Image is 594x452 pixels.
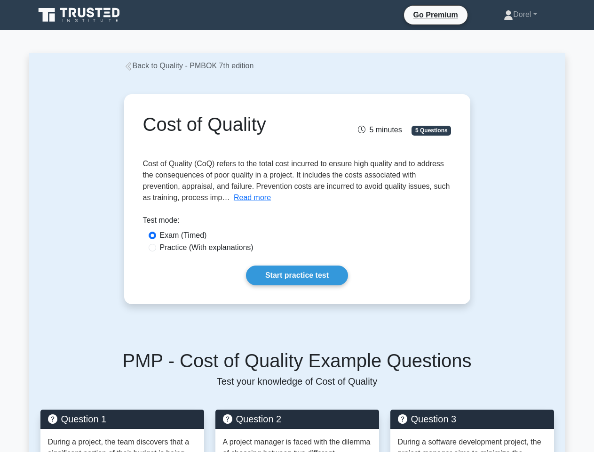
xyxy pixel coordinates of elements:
span: 5 Questions [412,126,451,135]
a: Back to Quality - PMBOK 7th edition [124,62,254,70]
a: Start practice test [246,266,348,285]
h5: Question 3 [398,413,546,425]
label: Practice (With explanations) [160,242,253,253]
h5: Question 2 [223,413,372,425]
h5: Question 1 [48,413,197,425]
p: Test your knowledge of Cost of Quality [40,376,554,387]
span: Cost of Quality (CoQ) refers to the total cost incurred to ensure high quality and to address the... [143,160,450,202]
a: Dorel [481,5,559,24]
h1: Cost of Quality [143,113,345,136]
button: Read more [234,192,271,203]
div: Test mode: [143,215,451,230]
h5: PMP - Cost of Quality Example Questions [40,349,554,372]
label: Exam (Timed) [160,230,207,241]
a: Go Premium [408,9,464,21]
span: 5 minutes [358,126,402,134]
